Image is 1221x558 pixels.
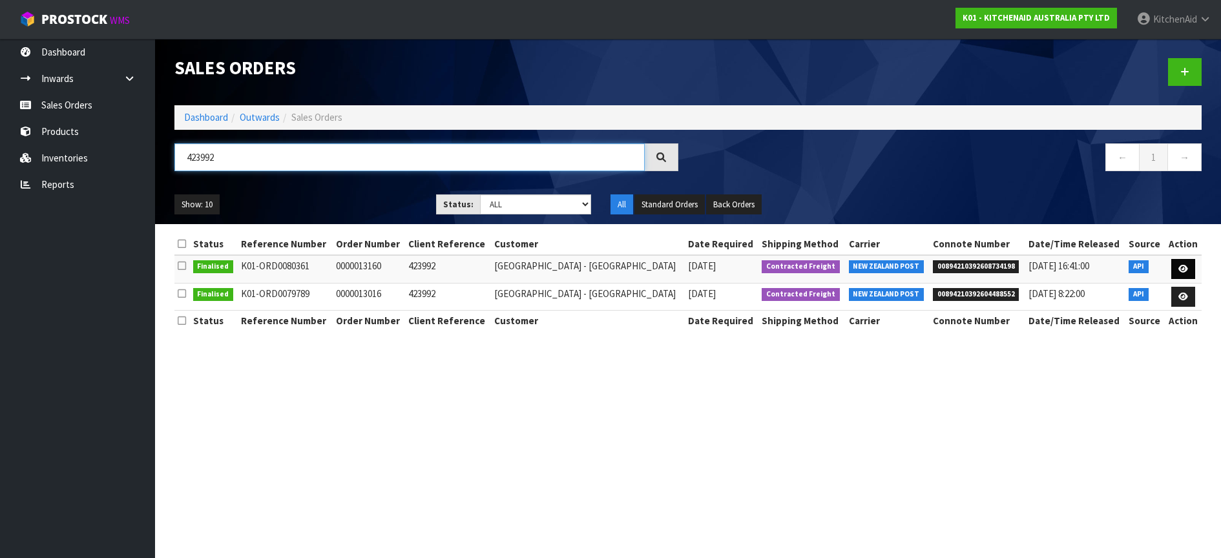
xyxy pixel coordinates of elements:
[762,288,840,301] span: Contracted Freight
[930,234,1025,254] th: Connote Number
[238,255,332,283] td: K01-ORD0080361
[1165,234,1202,254] th: Action
[1153,13,1197,25] span: KitchenAid
[846,234,930,254] th: Carrier
[688,260,716,272] span: [DATE]
[190,234,238,254] th: Status
[610,194,633,215] button: All
[933,260,1019,273] span: 00894210392608734198
[19,11,36,27] img: cube-alt.png
[685,234,758,254] th: Date Required
[190,311,238,331] th: Status
[1167,143,1202,171] a: →
[193,288,234,301] span: Finalised
[1025,311,1126,331] th: Date/Time Released
[333,255,405,283] td: 0000013160
[405,283,491,311] td: 423992
[333,234,405,254] th: Order Number
[930,311,1025,331] th: Connote Number
[193,260,234,273] span: Finalised
[685,311,758,331] th: Date Required
[333,311,405,331] th: Order Number
[184,111,228,123] a: Dashboard
[238,311,332,331] th: Reference Number
[634,194,705,215] button: Standard Orders
[846,311,930,331] th: Carrier
[849,260,924,273] span: NEW ZEALAND POST
[291,111,342,123] span: Sales Orders
[491,283,685,311] td: [GEOGRAPHIC_DATA] - [GEOGRAPHIC_DATA]
[933,288,1019,301] span: 00894210392604488552
[491,255,685,283] td: [GEOGRAPHIC_DATA] - [GEOGRAPHIC_DATA]
[758,234,845,254] th: Shipping Method
[1028,260,1089,272] span: [DATE] 16:41:00
[405,234,491,254] th: Client Reference
[1129,260,1149,273] span: API
[110,14,130,26] small: WMS
[762,260,840,273] span: Contracted Freight
[1129,288,1149,301] span: API
[1028,287,1085,300] span: [DATE] 8:22:00
[758,311,845,331] th: Shipping Method
[491,311,685,331] th: Customer
[333,283,405,311] td: 0000013016
[405,311,491,331] th: Client Reference
[688,287,716,300] span: [DATE]
[41,11,107,28] span: ProStock
[963,12,1110,23] strong: K01 - KITCHENAID AUSTRALIA PTY LTD
[240,111,280,123] a: Outwards
[1139,143,1168,171] a: 1
[491,234,685,254] th: Customer
[1025,234,1126,254] th: Date/Time Released
[1165,311,1202,331] th: Action
[238,234,332,254] th: Reference Number
[238,283,332,311] td: K01-ORD0079789
[443,199,474,210] strong: Status:
[1125,234,1165,254] th: Source
[174,143,645,171] input: Search sales orders
[698,143,1202,175] nav: Page navigation
[1105,143,1140,171] a: ←
[1125,311,1165,331] th: Source
[849,288,924,301] span: NEW ZEALAND POST
[174,58,678,78] h1: Sales Orders
[405,255,491,283] td: 423992
[174,194,220,215] button: Show: 10
[706,194,762,215] button: Back Orders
